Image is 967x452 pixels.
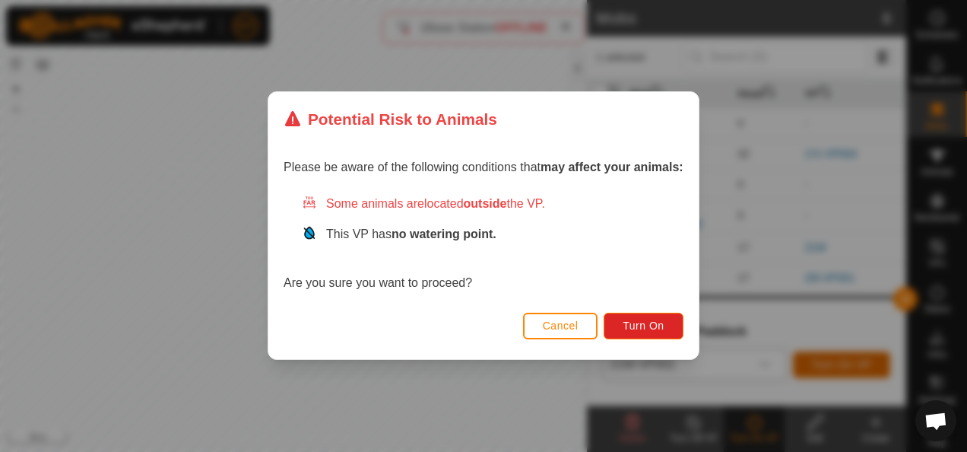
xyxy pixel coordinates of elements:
span: Please be aware of the following conditions that [284,161,683,174]
div: Some animals are [302,196,683,214]
div: Open chat [915,400,956,441]
div: Are you sure you want to proceed? [284,196,683,293]
span: This VP has [326,228,496,241]
button: Cancel [523,313,598,339]
span: Cancel [543,320,579,333]
strong: may affect your animals: [541,161,683,174]
div: Potential Risk to Animals [284,107,497,131]
button: Turn On [604,313,683,339]
strong: outside [464,198,507,211]
strong: no watering point. [392,228,496,241]
span: located the VP. [424,198,545,211]
span: Turn On [623,320,664,333]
